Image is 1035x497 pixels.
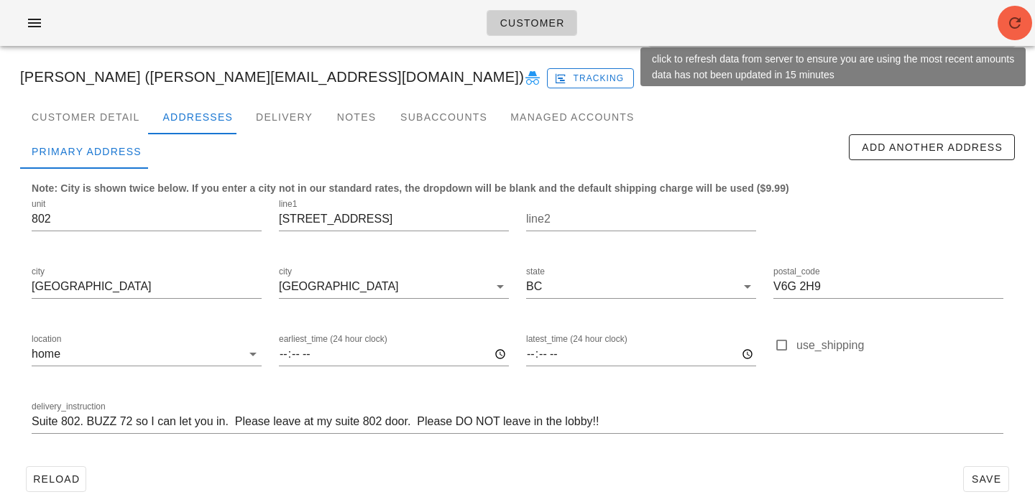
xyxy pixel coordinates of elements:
[32,334,61,345] label: location
[547,68,634,88] button: Tracking
[849,134,1015,160] button: Add Another Address
[970,473,1003,485] span: Save
[279,334,387,345] label: earliest_time (24 hour clock)
[20,100,151,134] div: Customer Detail
[547,65,634,88] a: Tracking
[32,182,789,194] b: Note: City is shown twice below. If you enter a city not in our standard rates, the dropdown will...
[526,275,756,298] div: stateBC
[526,334,627,345] label: latest_time (24 hour clock)
[487,10,576,36] a: Customer
[9,54,1026,100] div: [PERSON_NAME] ([PERSON_NAME][EMAIL_ADDRESS][DOMAIN_NAME])
[963,466,1009,492] button: Save
[279,275,509,298] div: city[GEOGRAPHIC_DATA]
[773,266,820,277] label: postal_code
[279,280,399,293] div: [GEOGRAPHIC_DATA]
[861,141,1003,153] span: Add Another Address
[32,348,60,361] div: home
[151,100,244,134] div: Addresses
[32,401,106,412] label: delivery_instruction
[32,199,45,210] label: unit
[557,72,625,85] span: Tracking
[244,100,324,134] div: Delivery
[324,100,389,134] div: Notes
[32,473,80,485] span: Reload
[499,100,645,134] div: Managed Accounts
[279,266,292,277] label: city
[526,280,542,293] div: BC
[526,266,545,277] label: state
[796,338,1003,353] label: use_shipping
[499,17,564,29] span: Customer
[32,343,262,366] div: locationhome
[32,266,45,277] label: city
[20,134,153,169] div: Primary Address
[279,199,297,210] label: line1
[26,466,86,492] button: Reload
[389,100,499,134] div: Subaccounts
